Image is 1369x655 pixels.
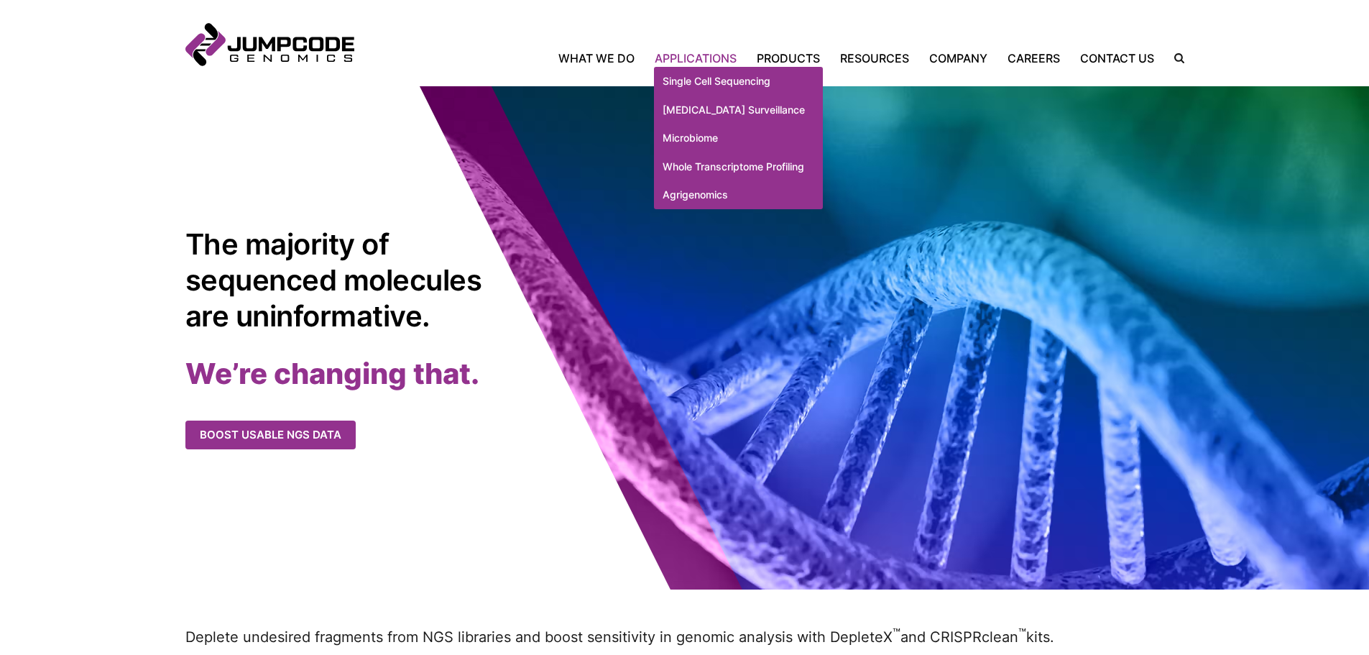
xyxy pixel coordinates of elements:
[919,50,997,67] a: Company
[1018,627,1026,640] sup: ™
[645,50,747,67] a: Applications
[830,50,919,67] a: Resources
[654,124,823,152] a: Microbiome
[893,627,900,640] sup: ™
[185,226,491,334] h1: The majority of sequenced molecules are uninformative.
[654,152,823,181] a: Whole Transcriptome Profiling
[654,180,823,209] a: Agrigenomics
[185,421,356,450] a: Boost usable NGS data
[997,50,1070,67] a: Careers
[354,50,1164,67] nav: Primary Navigation
[654,67,823,96] a: Single Cell Sequencing
[185,626,1184,648] p: Deplete undesired fragments from NGS libraries and boost sensitivity in genomic analysis with Dep...
[747,50,830,67] a: Products
[558,50,645,67] a: What We Do
[654,96,823,124] a: [MEDICAL_DATA] Surveillance
[185,356,685,392] h2: We’re changing that.
[1070,50,1164,67] a: Contact Us
[1164,53,1184,63] label: Search the site.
